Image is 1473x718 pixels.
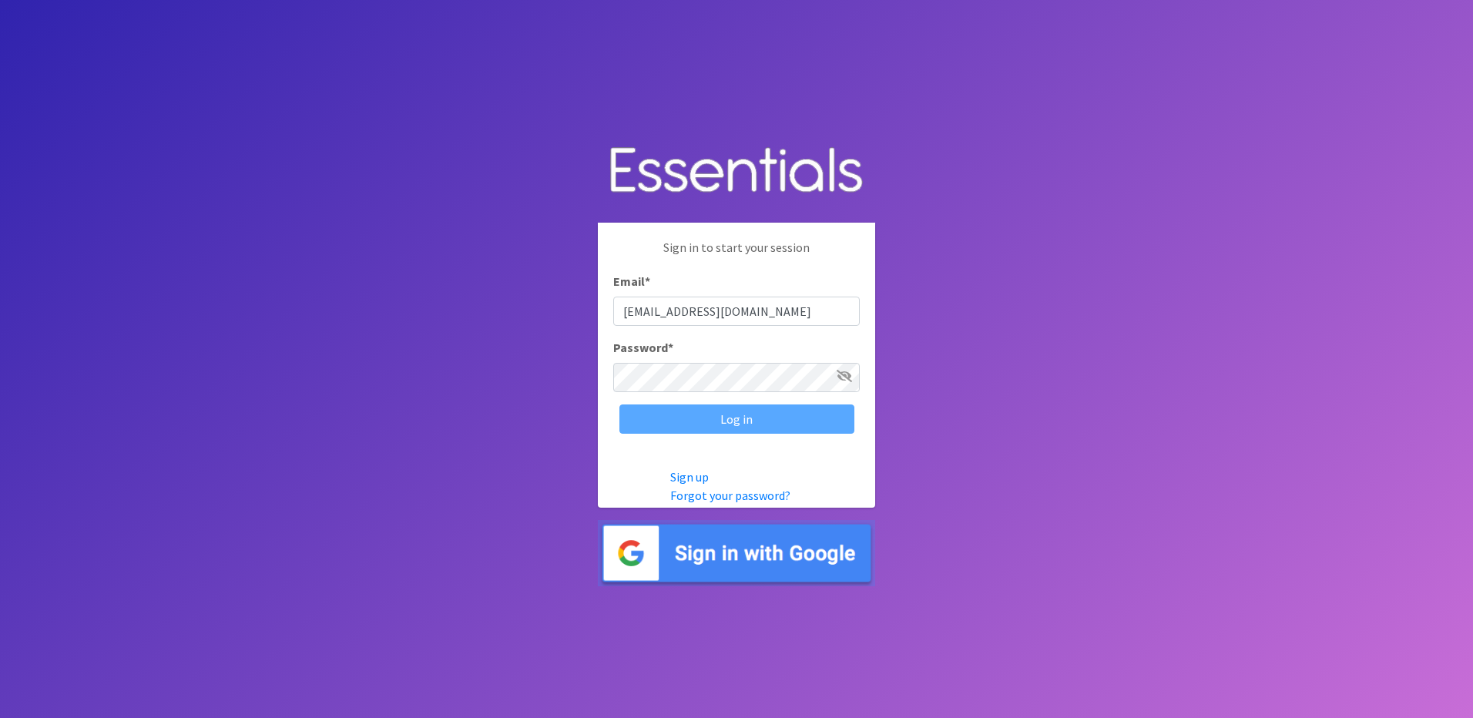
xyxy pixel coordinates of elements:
label: Email [613,272,650,290]
img: Sign in with Google [598,520,875,587]
a: Forgot your password? [670,488,790,503]
abbr: required [645,273,650,289]
img: Human Essentials [598,132,875,211]
p: Sign in to start your session [613,238,860,272]
a: Sign up [670,469,709,485]
abbr: required [668,340,673,355]
label: Password [613,338,673,357]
